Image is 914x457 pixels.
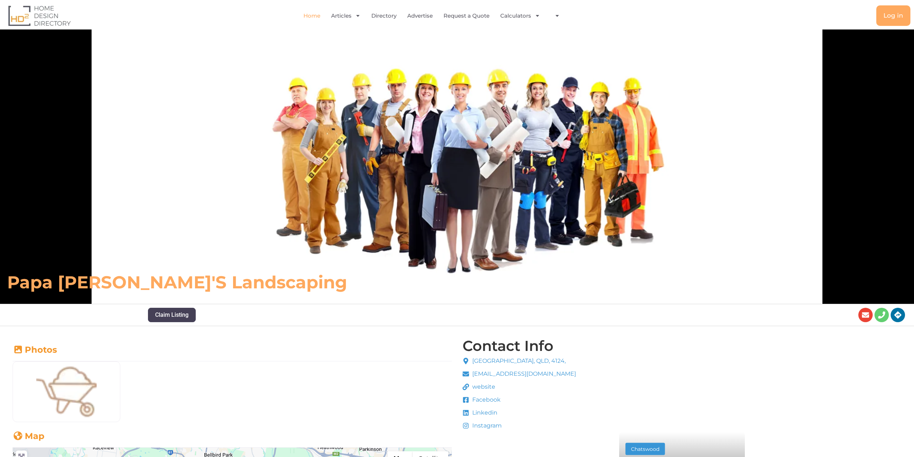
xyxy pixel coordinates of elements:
img: SubContractors2 [13,362,120,422]
a: Home [303,8,320,24]
button: Claim Listing [148,308,196,322]
a: Directory [371,8,396,24]
a: Calculators [500,8,540,24]
span: Log in [883,13,903,19]
span: [GEOGRAPHIC_DATA], QLD, 4124, [470,357,566,365]
span: Instagram [470,421,502,430]
div: Chatswood [629,446,661,451]
a: Map [13,431,45,441]
a: Photos [13,344,57,355]
h6: Papa [PERSON_NAME]'s Landscaping [7,271,636,293]
span: Facebook [470,396,501,404]
h4: Contact Info [463,339,553,353]
a: [EMAIL_ADDRESS][DOMAIN_NAME] [463,370,576,378]
a: Advertise [407,8,433,24]
nav: Menu [185,8,684,24]
a: Request a Quote [444,8,490,24]
span: Linkedin [470,408,497,417]
a: Articles [331,8,361,24]
span: website [470,383,495,391]
a: Log in [876,5,910,26]
span: [EMAIL_ADDRESS][DOMAIN_NAME] [470,370,576,378]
